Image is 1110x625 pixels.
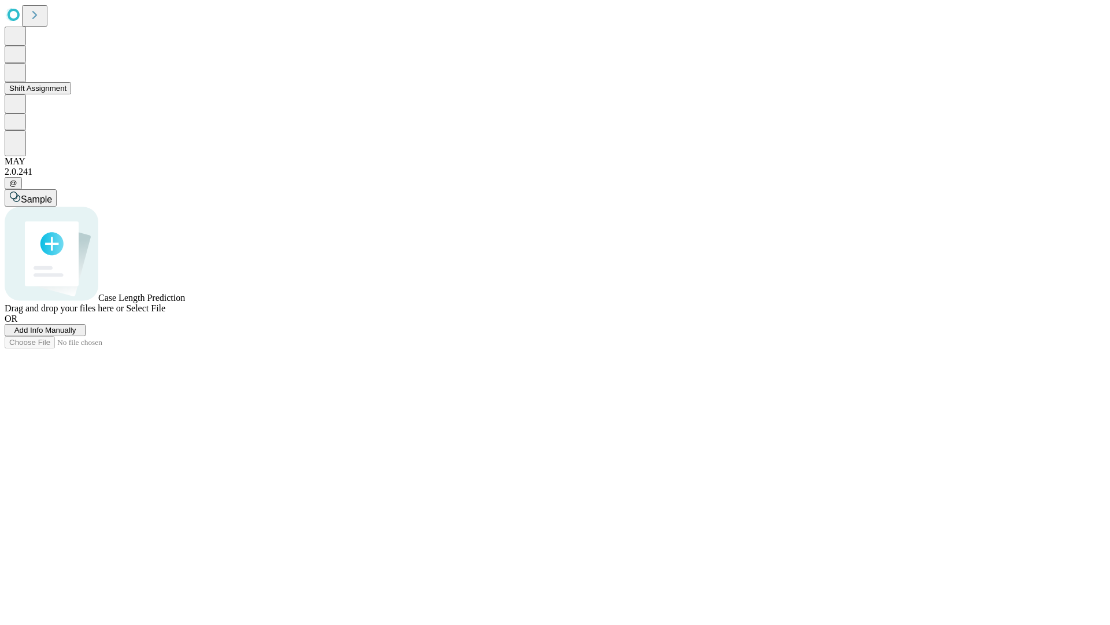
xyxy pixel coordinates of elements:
[126,303,165,313] span: Select File
[98,293,185,303] span: Case Length Prediction
[9,179,17,187] span: @
[14,326,76,334] span: Add Info Manually
[5,167,1105,177] div: 2.0.241
[5,82,71,94] button: Shift Assignment
[5,303,124,313] span: Drag and drop your files here or
[5,314,17,323] span: OR
[21,194,52,204] span: Sample
[5,189,57,207] button: Sample
[5,156,1105,167] div: MAY
[5,324,86,336] button: Add Info Manually
[5,177,22,189] button: @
